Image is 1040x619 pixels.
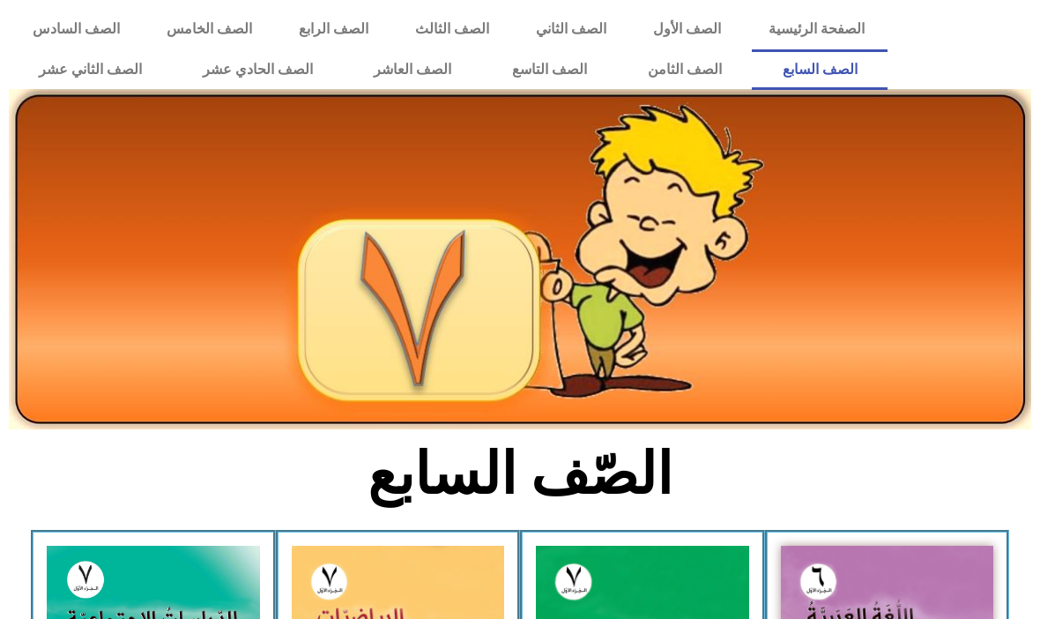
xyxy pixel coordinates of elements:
[752,49,888,90] a: الصف السابع
[482,49,618,90] a: الصف التاسع
[513,9,630,49] a: الصف الثاني
[617,49,752,90] a: الصف الثامن
[391,9,512,49] a: الصف الثالث
[630,9,745,49] a: الصف الأول
[275,9,391,49] a: الصف الرابع
[344,49,482,90] a: الصف العاشر
[173,49,344,90] a: الصف الحادي عشر
[229,440,812,509] h2: الصّف السابع
[9,49,173,90] a: الصف الثاني عشر
[9,9,143,49] a: الصف السادس
[745,9,888,49] a: الصفحة الرئيسية
[143,9,275,49] a: الصف الخامس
